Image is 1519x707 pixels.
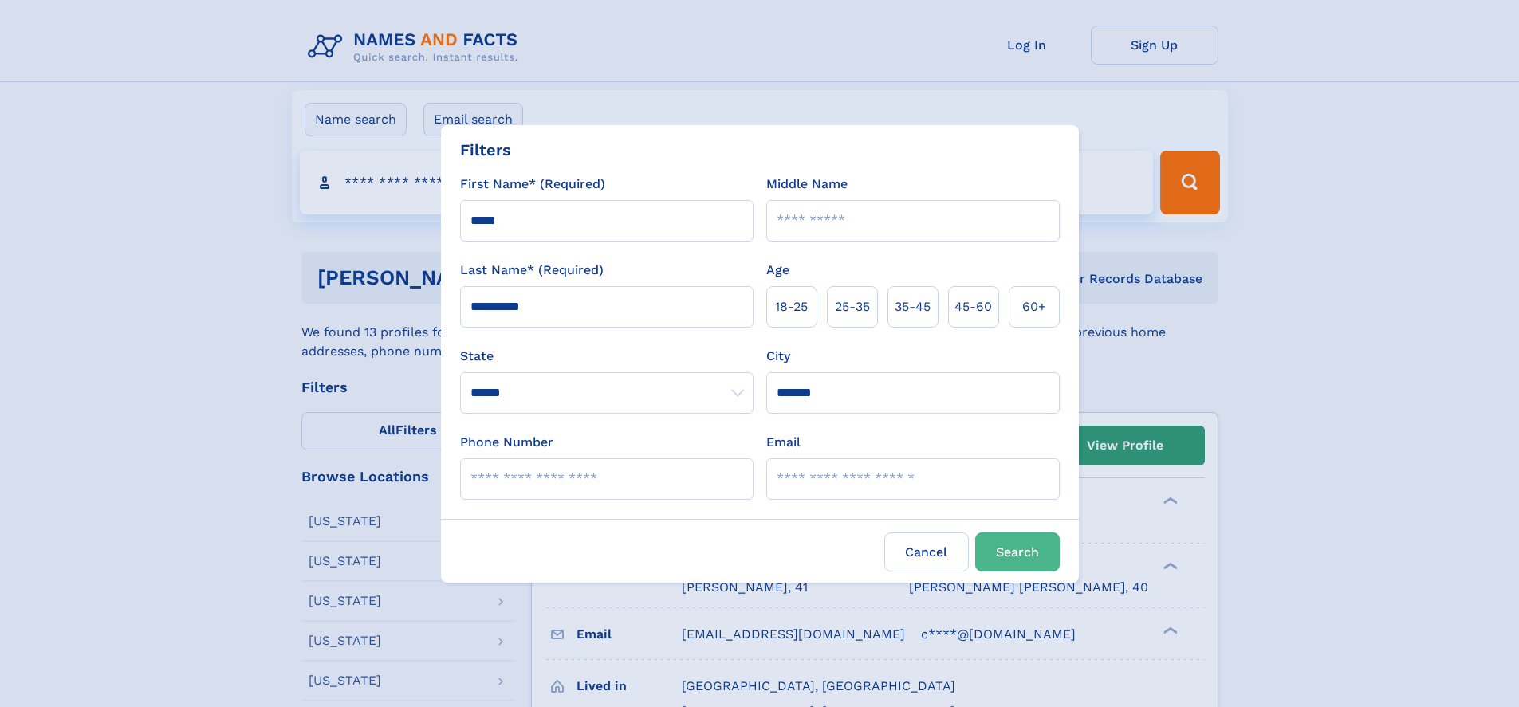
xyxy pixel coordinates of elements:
span: 25‑35 [835,297,870,316]
label: First Name* (Required) [460,175,605,194]
label: Cancel [884,532,969,571]
span: 60+ [1022,297,1046,316]
label: Age [766,261,789,280]
div: Filters [460,138,511,162]
label: Phone Number [460,433,553,452]
button: Search [975,532,1060,571]
label: Middle Name [766,175,848,194]
label: State [460,347,754,366]
span: 45‑60 [954,297,992,316]
label: City [766,347,790,366]
span: 35‑45 [895,297,931,316]
span: 18‑25 [775,297,808,316]
label: Last Name* (Required) [460,261,604,280]
label: Email [766,433,801,452]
